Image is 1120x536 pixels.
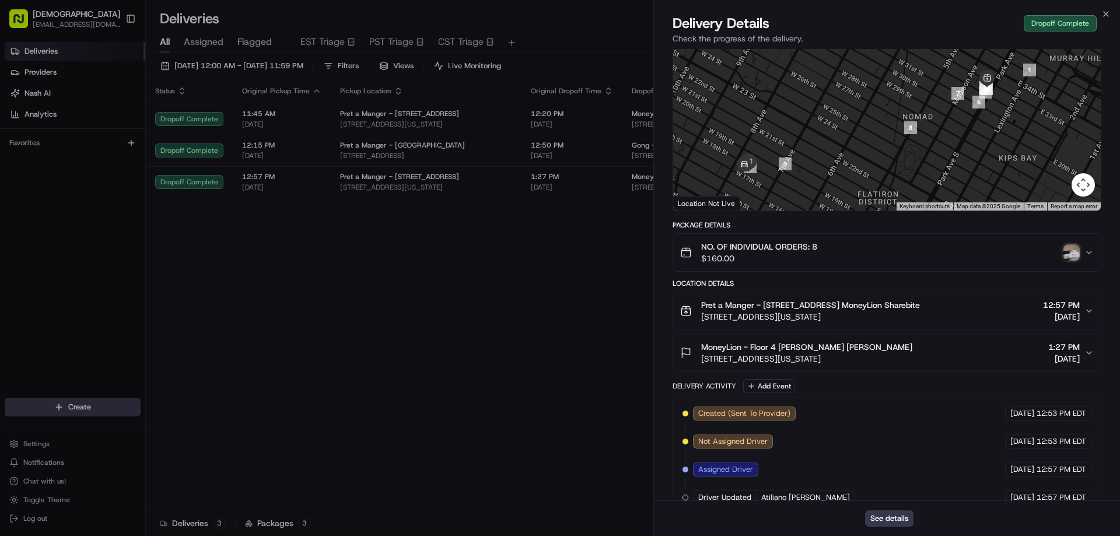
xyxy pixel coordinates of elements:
div: We're available if you need us! [40,123,148,132]
span: 12:57 PM EDT [1037,464,1086,475]
button: Map camera controls [1072,173,1095,197]
span: [DATE] [1010,436,1034,447]
a: 💻API Documentation [94,164,192,185]
span: Knowledge Base [23,169,89,181]
div: Start new chat [40,111,191,123]
button: NO. OF INDIVIDUAL ORDERS: 8$160.00photo_proof_of_delivery image [673,234,1101,271]
button: Keyboard shortcuts [900,202,950,211]
img: Nash [12,12,35,35]
button: See details [865,510,914,527]
span: 12:57 PM EDT [1037,492,1086,503]
span: 12:53 PM EDT [1037,408,1086,419]
span: [STREET_ADDRESS][US_STATE] [701,311,920,323]
span: Pret a Manger - [STREET_ADDRESS] MoneyLion Sharebite [701,299,920,311]
span: [DATE] [1048,353,1080,365]
span: Delivery Details [673,14,769,33]
div: 9 [779,157,792,170]
a: Report a map error [1051,203,1097,209]
a: Powered byPylon [82,197,141,206]
button: Start new chat [198,115,212,129]
span: [DATE] [1010,464,1034,475]
div: 1 [1023,64,1036,76]
span: MoneyLion - Floor 4 [PERSON_NAME] [PERSON_NAME] [701,341,912,353]
div: 6 [972,96,985,108]
div: Package Details [673,220,1101,230]
div: 📗 [12,170,21,180]
span: 1:27 PM [1048,341,1080,353]
div: 💻 [99,170,108,180]
p: Welcome 👋 [12,47,212,65]
div: 4 [979,81,992,94]
span: 12:53 PM EDT [1037,436,1086,447]
span: Map data ©2025 Google [957,203,1020,209]
span: [DATE] [1043,311,1080,323]
span: 12:57 PM [1043,299,1080,311]
p: Check the progress of the delivery. [673,33,1101,44]
img: 1736555255976-a54dd68f-1ca7-489b-9aae-adbdc363a1c4 [12,111,33,132]
span: Assigned Driver [698,464,753,475]
span: Pylon [116,198,141,206]
img: photo_proof_of_delivery image [1063,244,1080,261]
div: 5 [980,82,993,95]
button: MoneyLion - Floor 4 [PERSON_NAME] [PERSON_NAME][STREET_ADDRESS][US_STATE]1:27 PM[DATE] [673,334,1101,372]
div: 7 [951,87,964,100]
img: Google [676,195,715,211]
button: Add Event [743,379,795,393]
span: Atiliano [PERSON_NAME] [761,492,850,503]
input: Clear [30,75,192,87]
div: 8 [904,121,917,134]
span: NO. OF INDIVIDUAL ORDERS: 8 [701,241,817,253]
button: Pret a Manger - [STREET_ADDRESS] MoneyLion Sharebite[STREET_ADDRESS][US_STATE]12:57 PM[DATE] [673,292,1101,330]
span: [DATE] [1010,408,1034,419]
a: Terms (opens in new tab) [1027,203,1044,209]
span: $160.00 [701,253,817,264]
span: Not Assigned Driver [698,436,768,447]
span: [DATE] [1010,492,1034,503]
span: API Documentation [110,169,187,181]
span: Driver Updated [698,492,751,503]
a: Open this area in Google Maps (opens a new window) [676,195,715,211]
div: Location Details [673,279,1101,288]
div: Location Not Live [673,196,740,211]
div: Delivery Activity [673,381,736,391]
span: Created (Sent To Provider) [698,408,790,419]
span: [STREET_ADDRESS][US_STATE] [701,353,912,365]
a: 📗Knowledge Base [7,164,94,185]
